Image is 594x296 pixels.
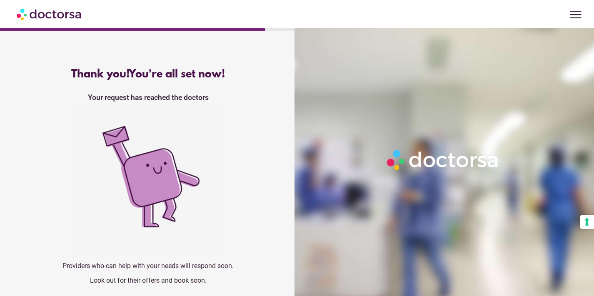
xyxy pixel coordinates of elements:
[17,276,279,284] p: Look out for their offers and book soon.
[568,7,584,22] span: menu
[384,147,502,173] img: Logo-Doctorsa-trans-White-partial-flat.png
[580,215,594,229] button: Your consent preferences for tracking technologies
[75,108,221,254] img: success
[17,5,82,23] img: Doctorsa.com
[17,68,279,81] div: Thank you!
[88,93,209,102] strong: Your request has reached the doctors
[129,68,225,81] span: You're all set now!
[17,262,279,270] p: Providers who can help with your needs will respond soon.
